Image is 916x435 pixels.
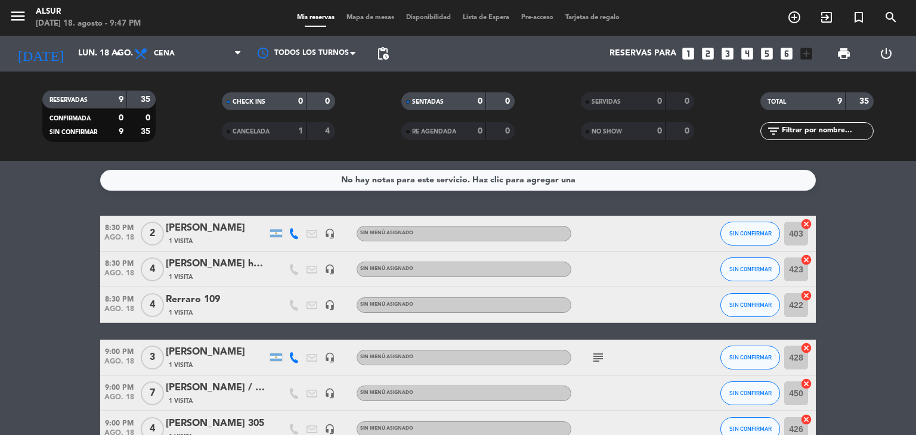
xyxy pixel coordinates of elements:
[166,220,267,236] div: [PERSON_NAME]
[169,308,193,318] span: 1 Visita
[800,218,812,230] i: cancel
[360,302,413,307] span: Sin menú asignado
[360,231,413,235] span: Sin menú asignado
[884,10,898,24] i: search
[739,46,755,61] i: looks_4
[859,97,871,105] strong: 35
[100,415,138,429] span: 9:00 PM
[787,10,801,24] i: add_circle_outline
[119,114,123,122] strong: 0
[609,49,676,58] span: Reservas para
[720,381,780,405] button: SIN CONFIRMAR
[779,46,794,61] i: looks_6
[592,129,622,135] span: NO SHOW
[720,257,780,281] button: SIN CONFIRMAR
[879,46,893,61] i: power_settings_new
[146,114,153,122] strong: 0
[141,293,164,317] span: 4
[169,272,193,282] span: 1 Visita
[720,46,735,61] i: looks_3
[233,129,270,135] span: CANCELADA
[324,264,335,275] i: headset_mic
[100,380,138,393] span: 9:00 PM
[700,46,716,61] i: looks_two
[141,95,153,104] strong: 35
[298,127,303,135] strong: 1
[766,124,781,138] i: filter_list
[505,127,512,135] strong: 0
[291,14,341,21] span: Mis reservas
[166,344,267,360] div: [PERSON_NAME]
[400,14,457,21] span: Disponibilidad
[591,350,605,365] i: subject
[325,97,332,105] strong: 0
[837,97,842,105] strong: 9
[800,414,812,425] i: cancel
[325,127,332,135] strong: 4
[49,129,97,135] span: SIN CONFIRMAR
[852,10,866,24] i: turned_in_not
[154,49,175,58] span: Cena
[169,396,193,406] span: 1 Visita
[324,300,335,310] i: headset_mic
[800,342,812,354] i: cancel
[685,97,692,105] strong: 0
[9,41,72,67] i: [DATE]
[729,230,772,237] span: SIN CONFIRMAR
[49,97,88,103] span: RESERVADAS
[100,344,138,358] span: 9:00 PM
[360,390,413,395] span: Sin menú asignado
[729,354,772,361] span: SIN CONFIRMAR
[100,358,138,371] span: ago. 18
[9,7,27,29] button: menu
[376,46,390,61] span: pending_actions
[457,14,515,21] span: Lista de Espera
[592,99,621,105] span: SERVIDAS
[166,256,267,272] div: [PERSON_NAME] hab 134
[324,388,335,399] i: headset_mic
[324,228,335,239] i: headset_mic
[720,346,780,369] button: SIN CONFIRMAR
[324,352,335,363] i: headset_mic
[800,254,812,266] i: cancel
[49,116,91,122] span: CONFIRMADA
[657,97,662,105] strong: 0
[720,222,780,246] button: SIN CONFIRMAR
[36,18,141,30] div: [DATE] 18. agosto - 9:47 PM
[341,14,400,21] span: Mapa de mesas
[505,97,512,105] strong: 0
[100,269,138,283] span: ago. 18
[324,424,335,434] i: headset_mic
[341,173,575,187] div: No hay notas para este servicio. Haz clic para agregar una
[819,10,834,24] i: exit_to_app
[800,378,812,390] i: cancel
[478,97,482,105] strong: 0
[298,97,303,105] strong: 0
[141,128,153,136] strong: 35
[559,14,626,21] span: Tarjetas de regalo
[759,46,775,61] i: looks_5
[720,293,780,317] button: SIN CONFIRMAR
[478,127,482,135] strong: 0
[119,95,123,104] strong: 9
[169,237,193,246] span: 1 Visita
[515,14,559,21] span: Pre-acceso
[233,99,265,105] span: CHECK INS
[360,426,413,431] span: Sin menú asignado
[141,381,164,405] span: 7
[837,46,851,61] span: print
[100,393,138,407] span: ago. 18
[412,129,456,135] span: RE AGENDADA
[100,256,138,269] span: 8:30 PM
[141,257,164,281] span: 4
[100,305,138,319] span: ago. 18
[119,128,123,136] strong: 9
[729,390,772,396] span: SIN CONFIRMAR
[100,234,138,247] span: ago. 18
[169,361,193,370] span: 1 Visita
[166,416,267,431] div: [PERSON_NAME] 305
[729,425,772,432] span: SIN CONFIRMAR
[781,125,873,138] input: Filtrar por nombre...
[166,380,267,396] div: [PERSON_NAME] / Coya 303
[166,292,267,307] div: Rerraro 109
